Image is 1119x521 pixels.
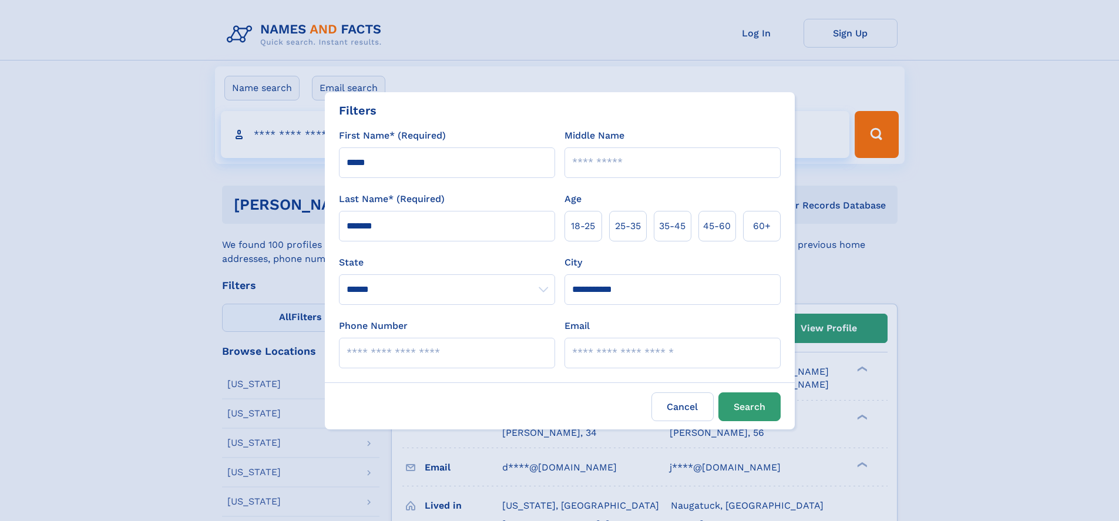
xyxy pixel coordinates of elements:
label: Cancel [651,392,714,421]
label: Email [564,319,590,333]
label: State [339,256,555,270]
button: Search [718,392,781,421]
label: Last Name* (Required) [339,192,445,206]
span: 35‑45 [659,219,685,233]
label: City [564,256,582,270]
span: 60+ [753,219,771,233]
span: 45‑60 [703,219,731,233]
span: 18‑25 [571,219,595,233]
label: Age [564,192,582,206]
span: 25‑35 [615,219,641,233]
div: Filters [339,102,377,119]
label: Phone Number [339,319,408,333]
label: Middle Name [564,129,624,143]
label: First Name* (Required) [339,129,446,143]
